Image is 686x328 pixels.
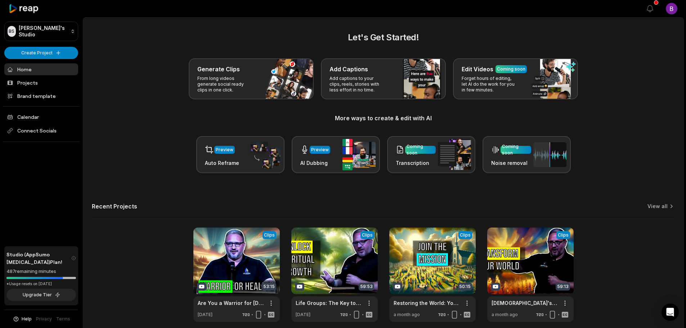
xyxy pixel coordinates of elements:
p: [PERSON_NAME]'s Studio [19,25,68,38]
span: Connect Socials [4,124,78,137]
div: 487 remaining minutes [6,268,76,275]
p: From long videos generate social ready clips in one click. [197,76,253,93]
button: Help [13,316,32,322]
button: Upgrade Tier [6,289,76,301]
a: Calendar [4,111,78,123]
h3: Auto Reframe [205,159,239,167]
h3: Transcription [396,159,436,167]
div: Coming soon [497,66,525,72]
a: [DEMOGRAPHIC_DATA]'s Agenda: Transforming The World Through You [492,299,558,307]
div: BS [8,26,16,37]
button: Create Project [4,47,78,59]
div: *Usage resets on [DATE] [6,281,76,287]
a: Life Groups: The Key to Spiritual Growth 🌟 [296,299,362,307]
div: Open Intercom Messenger [662,304,679,321]
div: Preview [216,147,233,153]
img: ai_dubbing.png [342,139,376,170]
a: Brand template [4,90,78,102]
img: auto_reframe.png [247,141,280,169]
a: Terms [56,316,70,322]
a: Are You a Warrior for [DEMOGRAPHIC_DATA] or Seeking Healing? [198,299,264,307]
a: Restoring the World: Your Role in the [DEMOGRAPHIC_DATA] 🌍 [394,299,460,307]
p: Add captions to your clips, reels, stories with less effort in no time. [329,76,385,93]
a: Privacy [36,316,52,322]
img: transcription.png [438,139,471,170]
h3: Noise removal [491,159,531,167]
img: noise_removal.png [533,142,566,167]
span: Studio (AppSumo [MEDICAL_DATA]) Plan! [6,251,71,266]
a: Home [4,63,78,75]
h3: Generate Clips [197,65,240,73]
div: Preview [311,147,329,153]
h3: Add Captions [329,65,368,73]
span: Help [22,316,32,322]
h3: AI Dubbing [300,159,330,167]
div: Coming soon [407,143,434,156]
h3: More ways to create & edit with AI [92,114,675,122]
div: Coming soon [502,143,530,156]
a: Projects [4,77,78,89]
a: View all [647,203,668,210]
h2: Let's Get Started! [92,31,675,44]
h3: Edit Videos [462,65,493,73]
p: Forget hours of editing, let AI do the work for you in few minutes. [462,76,517,93]
h2: Recent Projects [92,203,137,210]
